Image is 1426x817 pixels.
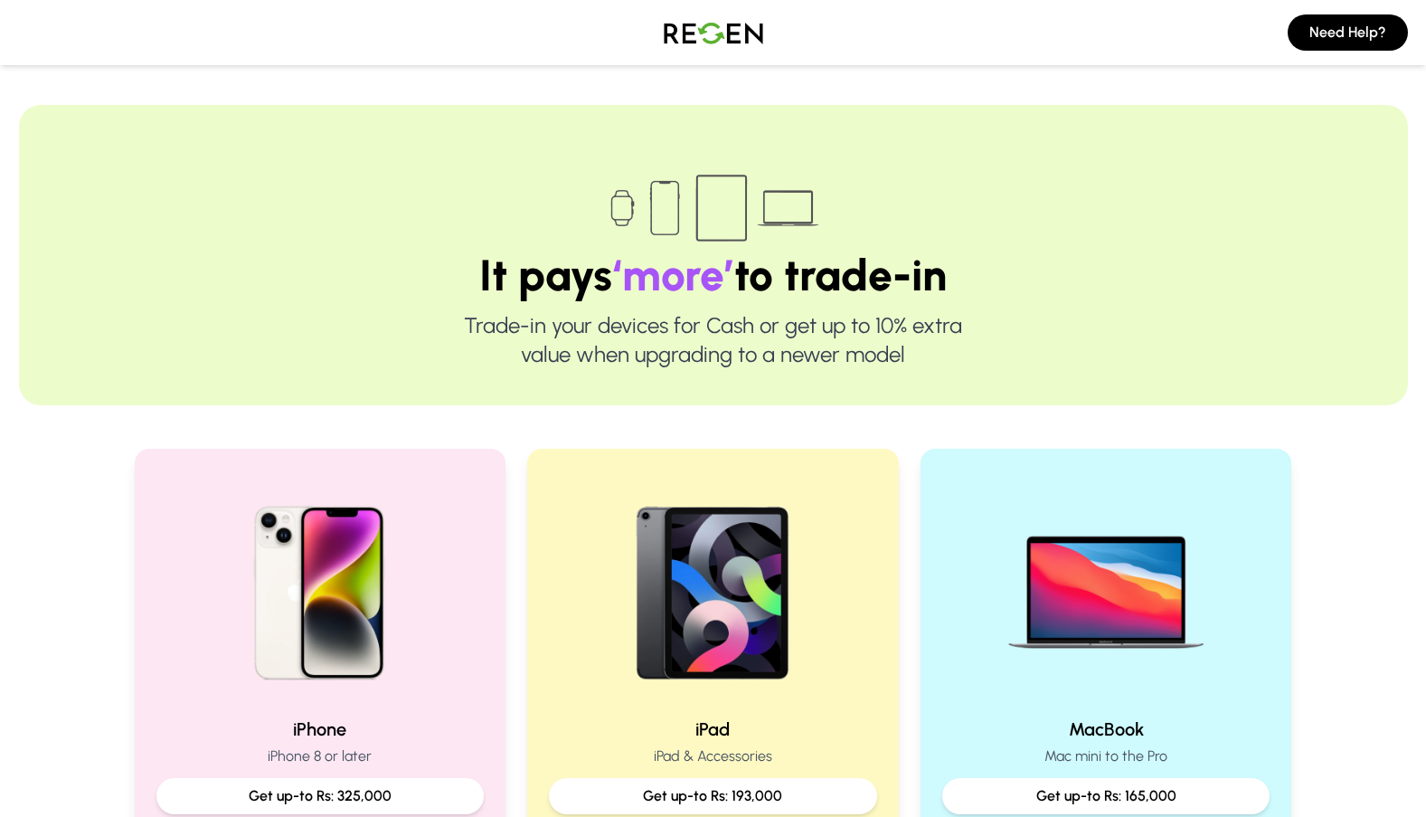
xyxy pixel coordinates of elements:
p: iPhone 8 or later [156,746,485,767]
img: iPad [597,470,828,702]
h2: iPad [549,717,877,742]
p: Mac mini to the Pro [942,746,1270,767]
img: Trade-in devices [600,163,826,253]
p: Get up-to Rs: 325,000 [171,785,470,807]
button: Need Help? [1288,14,1408,51]
h1: It pays to trade-in [77,253,1350,297]
p: iPad & Accessories [549,746,877,767]
img: MacBook [990,470,1222,702]
img: Logo [650,7,777,58]
span: ‘more’ [612,249,734,301]
p: Get up-to Rs: 165,000 [957,785,1256,807]
p: Trade-in your devices for Cash or get up to 10% extra value when upgrading to a newer model [77,311,1350,369]
h2: MacBook [942,717,1270,742]
img: iPhone [204,470,436,702]
p: Get up-to Rs: 193,000 [563,785,863,807]
h2: iPhone [156,717,485,742]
